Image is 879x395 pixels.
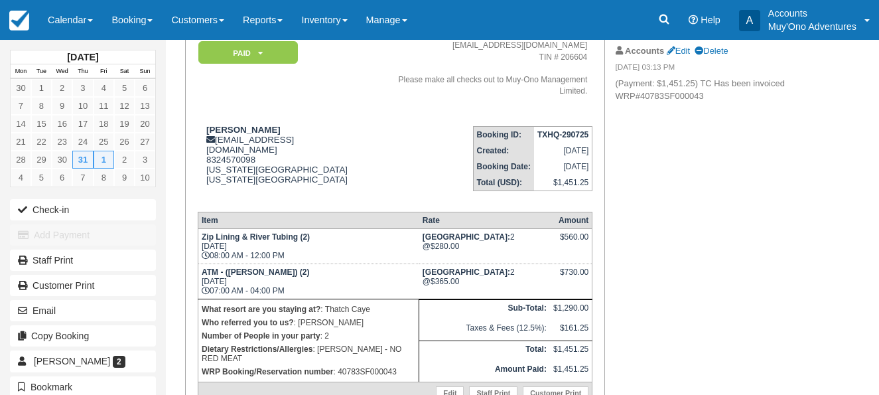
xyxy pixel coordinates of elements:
i: Help [689,15,698,25]
a: 26 [114,133,135,151]
p: Accounts [768,7,856,20]
th: Item [198,212,419,228]
img: checkfront-main-nav-mini-logo.png [9,11,29,31]
a: 24 [72,133,93,151]
p: : Thatch Caye [202,303,415,316]
div: $560.00 [553,232,588,252]
span: [PERSON_NAME] [34,356,110,366]
em: [DATE] 03:13 PM [616,62,815,76]
div: [EMAIL_ADDRESS][DOMAIN_NAME] 8324570098 [US_STATE][GEOGRAPHIC_DATA] [US_STATE][GEOGRAPHIC_DATA] [198,125,364,201]
strong: ATM - ([PERSON_NAME]) (2) [202,268,309,277]
th: Total (USD): [473,175,534,191]
a: 5 [114,79,135,97]
a: 15 [31,115,52,133]
address: + [PHONE_NUMBER] [EMAIL_ADDRESS][DOMAIN_NAME] TIN # 206604 Please make all checks out to Muy-Ono ... [370,29,587,97]
strong: TXHQ-290725 [537,130,588,139]
p: Muy'Ono Adventures [768,20,856,33]
a: 4 [94,79,114,97]
a: 20 [135,115,155,133]
a: Customer Print [10,275,156,296]
a: 3 [72,79,93,97]
a: Paid [198,40,293,65]
th: Created: [473,143,534,159]
a: 4 [11,169,31,187]
th: Amount Paid: [419,361,550,382]
td: $1,451.25 [550,361,592,382]
th: Fri [94,64,114,79]
a: 29 [31,151,52,169]
a: 18 [94,115,114,133]
span: 2 [113,356,125,368]
a: 23 [52,133,72,151]
a: 6 [135,79,155,97]
a: 12 [114,97,135,115]
button: Add Payment [10,224,156,246]
strong: [DATE] [67,52,98,62]
th: Sat [114,64,135,79]
a: Staff Print [10,250,156,271]
td: $1,451.25 [534,175,592,191]
a: 28 [11,151,31,169]
th: Total: [419,341,550,361]
a: 17 [72,115,93,133]
a: 27 [135,133,155,151]
a: 19 [114,115,135,133]
a: 10 [72,97,93,115]
a: Delete [695,46,728,56]
p: (Payment: $1,451.25) TC Has been invoiced WRP#40783SF000043 [616,78,815,102]
td: [DATE] 07:00 AM - 04:00 PM [198,264,419,299]
strong: WRP Booking/Reservation number [202,367,333,376]
strong: Thatch Caye Resort [423,268,510,277]
button: Copy Booking [10,325,156,347]
span: $280.00 [431,242,459,251]
a: 11 [94,97,114,115]
p: : [PERSON_NAME] [202,316,415,329]
a: Edit [667,46,690,56]
a: 2 [114,151,135,169]
td: Taxes & Fees (12.5%): [419,320,550,341]
a: 21 [11,133,31,151]
td: $161.25 [550,320,592,341]
a: 9 [114,169,135,187]
strong: What resort are you staying at? [202,305,320,314]
a: 8 [31,97,52,115]
div: A [739,10,760,31]
a: 1 [31,79,52,97]
p: : 2 [202,329,415,343]
a: 3 [135,151,155,169]
a: [PERSON_NAME] 2 [10,351,156,372]
td: [DATE] [534,159,592,175]
strong: Dietary Restrictions/Allergies [202,345,312,354]
td: [DATE] 08:00 AM - 12:00 PM [198,228,419,264]
a: 9 [52,97,72,115]
strong: Zip Lining & River Tubing (2) [202,232,310,242]
a: 30 [11,79,31,97]
a: 31 [72,151,93,169]
th: Sun [135,64,155,79]
strong: Number of People in your party [202,331,320,341]
td: 2 @ [419,228,550,264]
a: 10 [135,169,155,187]
a: 1 [94,151,114,169]
th: Booking Date: [473,159,534,175]
strong: Who referred you to us? [202,318,294,327]
a: 30 [52,151,72,169]
a: 8 [94,169,114,187]
strong: Thatch Caye Resort [423,232,510,242]
th: Wed [52,64,72,79]
span: $365.00 [431,277,459,286]
th: Amount [550,212,592,228]
th: Mon [11,64,31,79]
td: 2 @ [419,264,550,299]
th: Rate [419,212,550,228]
th: Thu [72,64,93,79]
td: $1,451.25 [550,341,592,361]
th: Sub-Total: [419,299,550,320]
td: [DATE] [534,143,592,159]
a: 5 [31,169,52,187]
th: Booking ID: [473,127,534,143]
a: 22 [31,133,52,151]
a: 13 [135,97,155,115]
a: 6 [52,169,72,187]
a: 7 [72,169,93,187]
